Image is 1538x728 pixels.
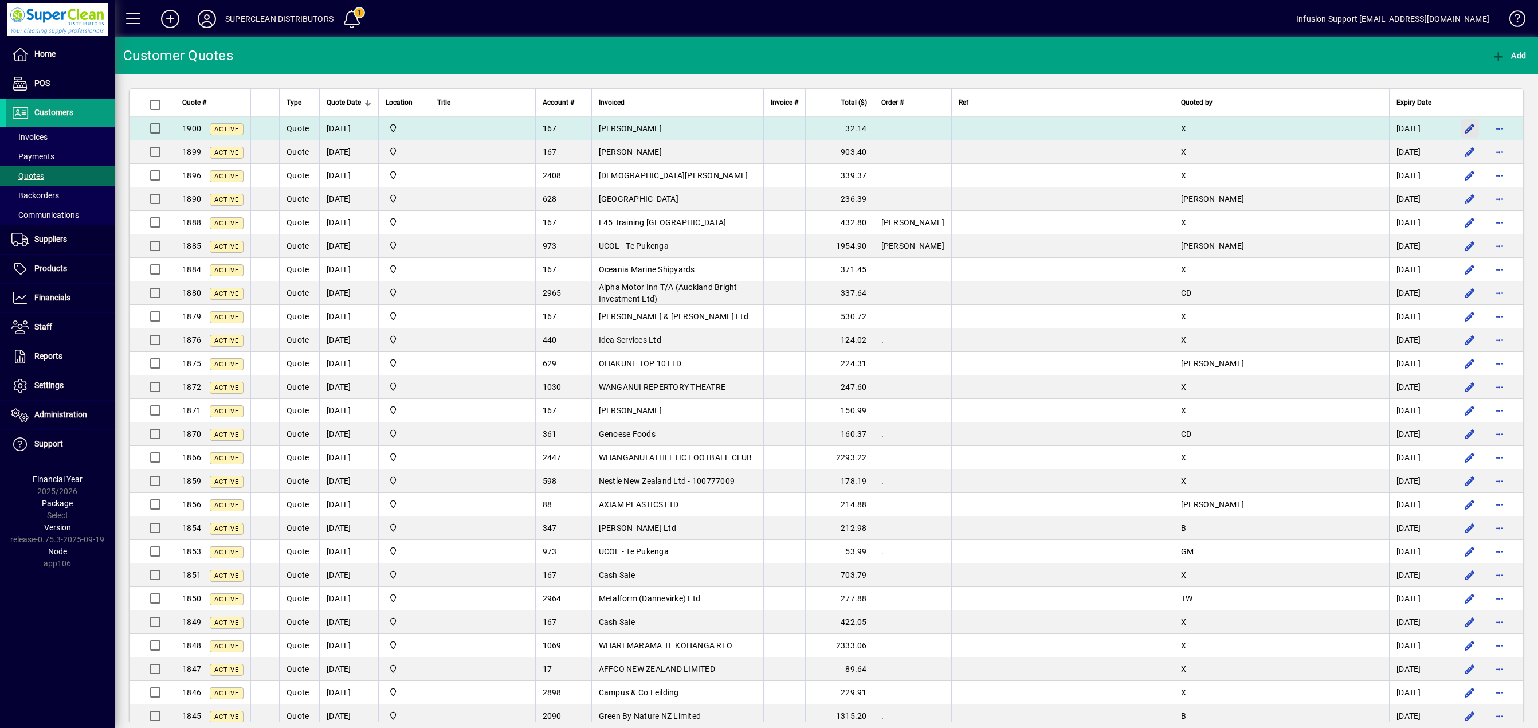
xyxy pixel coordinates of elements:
[11,132,48,142] span: Invoices
[287,523,309,533] span: Quote
[1181,500,1244,509] span: [PERSON_NAME]
[1461,566,1479,584] button: Edit
[386,96,423,109] div: Location
[386,263,423,276] span: Superclean Distributors
[319,516,378,540] td: [DATE]
[287,382,309,392] span: Quote
[214,337,239,345] span: Active
[1490,707,1509,725] button: More options
[386,498,423,511] span: Superclean Distributors
[1490,613,1509,631] button: More options
[182,194,201,203] span: 1890
[386,310,423,323] span: Superclean Distributors
[34,234,67,244] span: Suppliers
[182,241,201,251] span: 1885
[1461,284,1479,302] button: Edit
[287,218,309,227] span: Quote
[386,240,423,252] span: Superclean Distributors
[599,359,682,368] span: OHAKUNE TOP 10 LTD
[1461,589,1479,608] button: Edit
[386,451,423,464] span: Superclean Distributors
[805,117,874,140] td: 32.14
[881,241,944,251] span: [PERSON_NAME]
[599,382,726,392] span: WANGANUI REPERTORY THEATRE
[386,146,423,158] span: Superclean Distributors
[1461,143,1479,161] button: Edit
[287,241,309,251] span: Quote
[214,173,239,180] span: Active
[319,375,378,399] td: [DATE]
[1389,187,1449,211] td: [DATE]
[599,500,679,509] span: AXIAM PLASTICS LTD
[34,264,67,273] span: Products
[327,96,361,109] span: Quote Date
[182,124,201,133] span: 1900
[1490,660,1509,678] button: More options
[319,446,378,469] td: [DATE]
[881,218,944,227] span: [PERSON_NAME]
[1461,166,1479,185] button: Edit
[1490,378,1509,396] button: More options
[1389,399,1449,422] td: [DATE]
[11,152,54,161] span: Payments
[33,475,83,484] span: Financial Year
[287,453,309,462] span: Quote
[1461,213,1479,232] button: Edit
[881,429,884,439] span: .
[1389,305,1449,328] td: [DATE]
[182,96,206,109] span: Quote #
[214,384,239,392] span: Active
[599,96,756,109] div: Invoiced
[1490,190,1509,208] button: More options
[6,284,115,312] a: Financials
[6,313,115,342] a: Staff
[319,164,378,187] td: [DATE]
[214,478,239,486] span: Active
[1461,260,1479,279] button: Edit
[1389,211,1449,234] td: [DATE]
[437,96,450,109] span: Title
[287,359,309,368] span: Quote
[805,258,874,281] td: 371.45
[319,234,378,258] td: [DATE]
[543,429,557,439] span: 361
[214,196,239,203] span: Active
[319,352,378,375] td: [DATE]
[386,357,423,370] span: Superclean Distributors
[1389,516,1449,540] td: [DATE]
[386,381,423,393] span: Superclean Distributors
[805,328,874,352] td: 124.02
[1461,472,1479,490] button: Edit
[386,475,423,487] span: Superclean Distributors
[6,166,115,186] a: Quotes
[6,69,115,98] a: POS
[1389,446,1449,469] td: [DATE]
[34,410,87,419] span: Administration
[1461,190,1479,208] button: Edit
[1181,96,1213,109] span: Quoted by
[34,439,63,448] span: Support
[287,335,309,345] span: Quote
[959,96,1167,109] div: Ref
[1490,519,1509,537] button: More options
[1389,375,1449,399] td: [DATE]
[1461,378,1479,396] button: Edit
[386,334,423,346] span: Superclean Distributors
[1490,260,1509,279] button: More options
[214,243,239,251] span: Active
[1181,476,1186,486] span: X
[11,210,79,220] span: Communications
[6,147,115,166] a: Payments
[34,79,50,88] span: POS
[543,523,557,533] span: 347
[319,328,378,352] td: [DATE]
[34,293,70,302] span: Financials
[225,10,334,28] div: SUPERCLEAN DISTRIBUTORS
[543,312,557,321] span: 167
[214,502,239,509] span: Active
[182,406,201,415] span: 1871
[805,422,874,446] td: 160.37
[182,265,201,274] span: 1884
[319,305,378,328] td: [DATE]
[214,149,239,156] span: Active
